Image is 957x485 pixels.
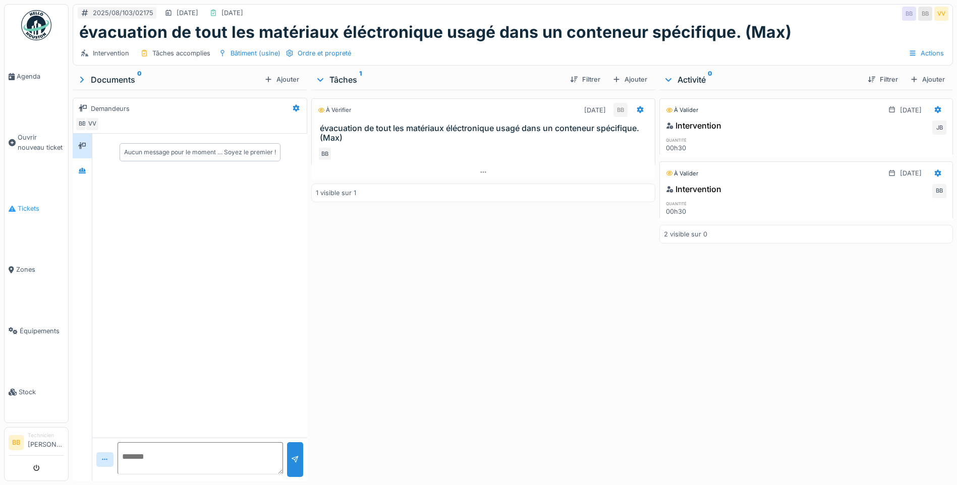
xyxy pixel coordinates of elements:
[900,105,922,115] div: [DATE]
[298,48,351,58] div: Ordre et propreté
[93,8,153,18] div: 2025/08/103/02175
[666,143,757,153] div: 00h30
[221,8,243,18] div: [DATE]
[664,229,707,239] div: 2 visible sur 0
[666,119,721,132] div: Intervention
[231,48,280,58] div: Bâtiment (usine)
[584,105,606,115] div: [DATE]
[608,73,651,86] div: Ajouter
[124,148,276,157] div: Aucun message pour le moment … Soyez le premier !
[177,8,198,18] div: [DATE]
[318,106,351,114] div: À vérifier
[318,147,332,161] div: BB
[666,200,757,207] h6: quantité
[17,72,64,81] span: Agenda
[9,432,64,456] a: BB Technicien[PERSON_NAME]
[934,7,948,21] div: VV
[666,207,757,216] div: 00h30
[359,74,362,86] sup: 1
[663,74,860,86] div: Activité
[5,46,68,107] a: Agenda
[666,137,757,143] h6: quantité
[613,103,628,117] div: BB
[260,73,303,86] div: Ajouter
[18,204,64,213] span: Tickets
[21,10,51,40] img: Badge_color-CXgf-gQk.svg
[666,169,698,178] div: À valider
[666,183,721,195] div: Intervention
[5,361,68,422] a: Stock
[5,107,68,178] a: Ouvrir nouveau ticket
[316,188,356,198] div: 1 visible sur 1
[932,184,946,198] div: BB
[906,73,949,86] div: Ajouter
[900,168,922,178] div: [DATE]
[864,73,902,86] div: Filtrer
[918,7,932,21] div: BB
[75,117,89,131] div: BB
[902,7,916,21] div: BB
[5,178,68,239] a: Tickets
[932,120,946,135] div: JB
[137,74,142,86] sup: 0
[79,23,792,42] h1: évacuation de tout les matériaux éléctronique usagé dans un conteneur spécifique. (Max)
[320,124,651,143] h3: évacuation de tout les matériaux éléctronique usagé dans un conteneur spécifique. (Max)
[5,239,68,300] a: Zones
[16,265,64,274] span: Zones
[152,48,210,58] div: Tâches accomplies
[315,74,562,86] div: Tâches
[5,300,68,361] a: Équipements
[904,46,948,60] div: Actions
[77,74,260,86] div: Documents
[85,117,99,131] div: VV
[28,432,64,439] div: Technicien
[708,74,712,86] sup: 0
[566,73,604,86] div: Filtrer
[20,326,64,336] span: Équipements
[18,133,64,152] span: Ouvrir nouveau ticket
[28,432,64,453] li: [PERSON_NAME]
[93,48,129,58] div: Intervention
[91,104,130,113] div: Demandeurs
[19,387,64,397] span: Stock
[666,106,698,114] div: À valider
[9,435,24,450] li: BB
